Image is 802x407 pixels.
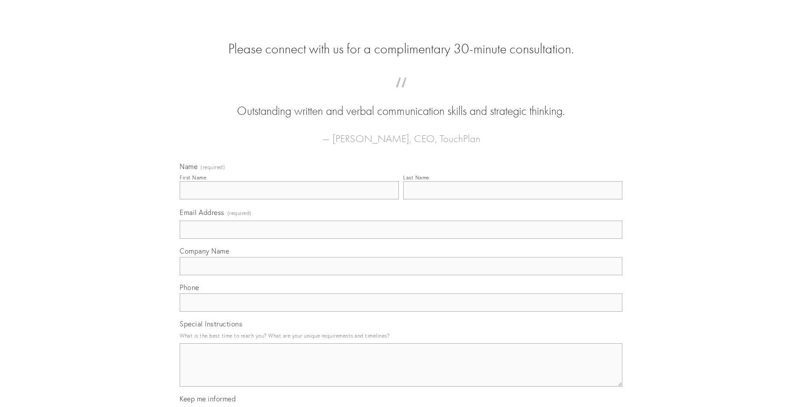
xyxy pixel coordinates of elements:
span: Special Instructions [180,319,242,328]
span: (required) [227,207,252,219]
span: “ [194,86,608,103]
div: First Name [180,174,206,181]
span: Keep me informed [180,394,236,403]
span: Name [180,162,197,171]
span: Email Address [180,208,224,217]
p: What is the best time to reach you? What are your unique requirements and timelines? [180,330,622,342]
span: Company Name [180,247,229,255]
blockquote: Outstanding written and verbal communication skills and strategic thinking. [194,86,608,120]
span: Phone [180,283,199,292]
h2: Please connect with us for a complimentary 30-minute consultation. [180,41,622,57]
span: (required) [200,165,225,170]
figcaption: — [PERSON_NAME], CEO, TouchPlan [194,120,608,147]
div: Last Name [403,174,429,181]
